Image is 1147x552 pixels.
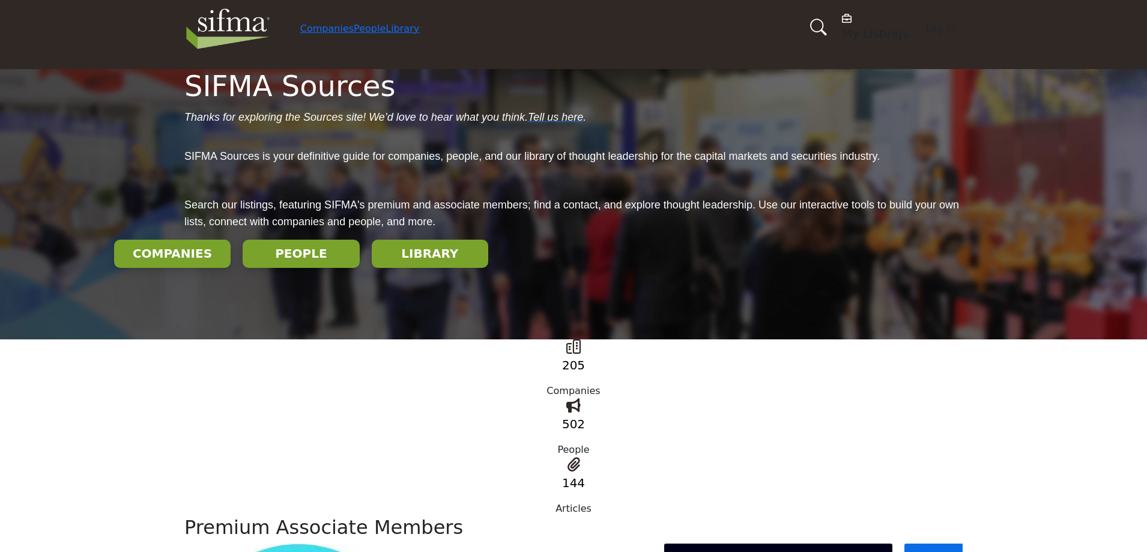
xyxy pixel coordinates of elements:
h2: COMPANIES [118,246,227,261]
div: Articles [184,502,963,516]
div: My Listings [842,12,909,41]
a: 205 [562,358,585,372]
a: Library [386,23,419,34]
h2: PEOPLE [246,246,356,261]
h2: Premium Associate Members [184,516,963,539]
span: SIFMA Sources is your definitive guide for companies, people, and our library of thought leadersh... [184,150,880,162]
span: Log In [925,23,955,34]
button: COMPANIES [114,240,231,268]
a: Tell us here [528,111,583,123]
div: People [184,443,963,457]
button: PEOPLE [243,240,359,268]
span: Search our listings, featuring SIFMA's premium and associate members; find a contact, and explore... [184,199,959,228]
a: People [354,23,386,34]
span: Thanks for exploring the Sources site! We’d love to hear what you think. . [184,111,586,123]
button: LIBRARY [372,240,488,268]
button: Log In [918,17,963,40]
div: Companies [184,384,963,398]
h5: My Listings [842,26,909,41]
a: 144 [562,476,585,490]
h1: SIFMA Sources [184,69,963,104]
a: 502 [562,417,585,431]
h2: LIBRARY [375,246,485,261]
img: Site Logo [184,5,271,53]
a: Companies [300,23,354,34]
a: Search [797,11,835,43]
